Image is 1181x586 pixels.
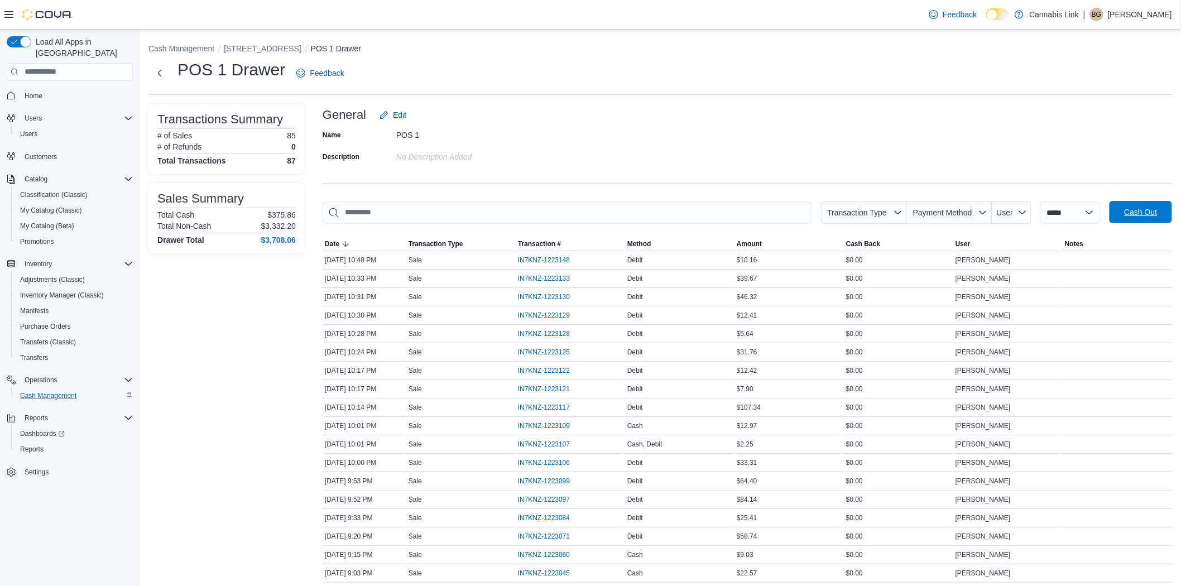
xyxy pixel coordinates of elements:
div: $0.00 [844,345,953,359]
div: $0.00 [844,327,953,340]
span: My Catalog (Classic) [16,204,133,217]
span: Date [325,239,339,248]
span: IN7KNZ-1223117 [518,403,570,412]
button: IN7KNZ-1223107 [518,438,581,451]
span: $31.76 [737,348,757,357]
span: Debit [627,348,643,357]
p: 85 [287,131,296,140]
button: [STREET_ADDRESS] [224,44,301,53]
p: Sale [409,292,422,301]
button: Settings [2,464,137,480]
span: $5.64 [737,329,753,338]
button: Next [148,62,171,84]
input: This is a search bar. As you type, the results lower in the page will automatically filter. [323,201,812,224]
span: Reports [20,411,133,425]
button: IN7KNZ-1223099 [518,474,581,488]
span: Users [20,129,37,138]
div: [DATE] 10:00 PM [323,456,406,469]
button: IN7KNZ-1223060 [518,548,581,561]
button: IN7KNZ-1223109 [518,419,581,433]
button: Catalog [20,172,52,186]
button: Manifests [11,303,137,319]
span: Manifests [16,304,133,318]
span: IN7KNZ-1223071 [518,532,570,541]
span: $33.31 [737,458,757,467]
span: [PERSON_NAME] [956,366,1011,375]
div: $0.00 [844,456,953,469]
span: [PERSON_NAME] [956,256,1011,265]
span: $2.25 [737,440,753,449]
span: Settings [25,468,49,477]
span: Debit [627,329,643,338]
span: $12.42 [737,366,757,375]
h3: General [323,108,366,122]
span: Cash [627,421,643,430]
div: [DATE] 10:24 PM [323,345,406,359]
span: Cash Management [16,389,133,402]
p: $375.86 [267,210,296,219]
p: Sale [409,256,422,265]
span: Reports [25,414,48,422]
button: Transfers (Classic) [11,334,137,350]
a: Customers [20,150,61,164]
span: Cash Management [20,391,76,400]
div: $0.00 [844,253,953,267]
span: IN7KNZ-1223099 [518,477,570,486]
span: Debit [627,477,643,486]
p: Sale [409,274,422,283]
span: IN7KNZ-1223107 [518,440,570,449]
span: Debit [627,458,643,467]
span: Load All Apps in [GEOGRAPHIC_DATA] [31,36,133,59]
span: [PERSON_NAME] [956,385,1011,393]
span: [PERSON_NAME] [956,550,1011,559]
span: Inventory Manager (Classic) [20,291,104,300]
input: Dark Mode [986,8,1010,20]
div: [DATE] 10:28 PM [323,327,406,340]
button: Date [323,237,406,251]
span: Customers [20,150,133,164]
button: Amount [734,237,844,251]
a: Transfers [16,351,52,364]
button: Transfers [11,350,137,366]
span: [PERSON_NAME] [956,329,1011,338]
button: Transaction # [516,237,625,251]
span: $7.90 [737,385,753,393]
span: My Catalog (Classic) [20,206,82,215]
span: IN7KNZ-1223133 [518,274,570,283]
span: Classification (Classic) [16,188,133,201]
a: Classification (Classic) [16,188,92,201]
button: Customers [2,148,137,165]
div: POS 1 [396,126,546,140]
a: Settings [20,465,53,479]
span: Debit [627,385,643,393]
span: $39.67 [737,274,757,283]
p: Sale [409,532,422,541]
p: Sale [409,348,422,357]
div: $0.00 [844,290,953,304]
p: 0 [291,142,296,151]
div: $0.00 [844,493,953,506]
div: [DATE] 9:20 PM [323,530,406,543]
button: Promotions [11,234,137,249]
span: Inventory [20,257,133,271]
div: No Description added [396,148,546,161]
span: [PERSON_NAME] [956,421,1011,430]
div: [DATE] 10:30 PM [323,309,406,322]
span: Cash Back [846,239,880,248]
h6: Total Non-Cash [157,222,212,230]
h3: Transactions Summary [157,113,283,126]
span: Transaction Type [827,208,887,217]
a: Users [16,127,42,141]
p: Sale [409,403,422,412]
button: IN7KNZ-1223084 [518,511,581,525]
button: Purchase Orders [11,319,137,334]
a: My Catalog (Beta) [16,219,79,233]
span: Debit [627,274,643,283]
a: Cash Management [16,389,81,402]
p: Sale [409,385,422,393]
p: Sale [409,550,422,559]
div: [DATE] 10:17 PM [323,382,406,396]
p: Sale [409,569,422,578]
a: Feedback [925,3,981,26]
span: Operations [20,373,133,387]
